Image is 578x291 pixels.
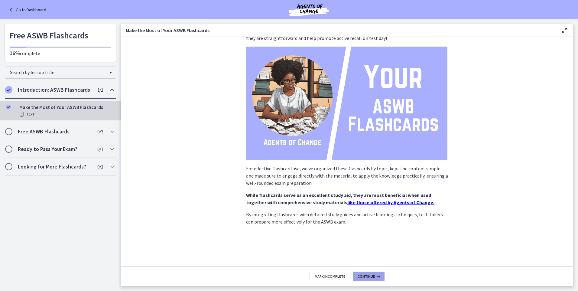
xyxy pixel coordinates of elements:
img: Your_ASWB_Flashcards.png [246,47,447,160]
div: Search by lesson title [5,67,116,79]
h2: Ready to Pass Your Exam? [18,145,92,153]
p: For effective flashcard use, we've organized these flashcards by topic, kept the content simple, ... [246,165,448,187]
img: Agents of Change [272,2,345,17]
h2: Looking for More Flashcards? [18,163,92,170]
div: Text [19,111,114,118]
span: Search by lesson title [10,69,106,75]
span: 0 / 1 [97,145,103,153]
span: 0 / 1 [97,163,103,170]
h2: Introduction: ASWB Flashcards [18,86,92,93]
a: Go to Dashboard [7,6,46,13]
h1: Free ASWB Flashcards [10,29,111,42]
h3: Make the Most of Your ASWB Flashcards [126,27,551,34]
h2: Free ASWB Flashcards [18,128,92,135]
span: 16% [10,50,20,57]
strong: While flashcards serve as an excellent study aid, they are most beneficial when used together wit... [246,192,431,205]
p: complete [10,50,111,57]
button: Mark Incomplete [310,272,350,281]
p: By integrating flashcards with detailed study guides and active learning techniques, test-takers ... [246,211,448,225]
div: Make the Most of Your ASWB Flashcards [19,103,114,118]
span: 0 / 3 [97,128,103,135]
span: Continue [358,274,375,279]
span: 1 / 1 [97,86,103,93]
i: Completed [6,105,11,110]
i: Completed [5,86,12,93]
button: Continue [353,272,385,281]
span: Mark Incomplete [315,274,345,279]
a: like those offered by Agents of Change. [347,199,434,205]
